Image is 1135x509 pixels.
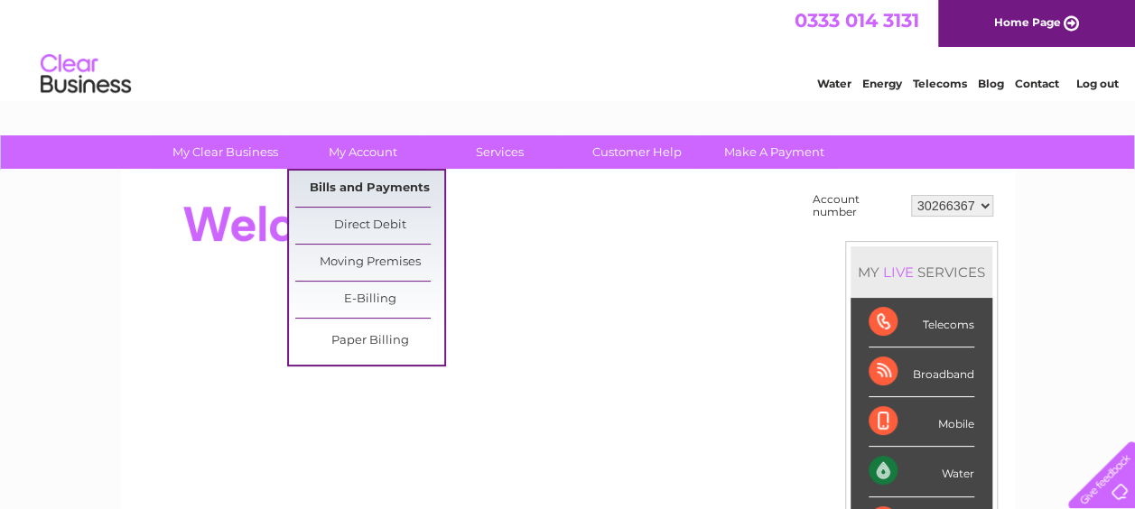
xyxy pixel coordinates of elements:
a: Water [817,77,851,90]
div: Broadband [869,347,974,397]
a: Direct Debit [295,208,444,244]
a: Contact [1015,77,1059,90]
a: My Clear Business [151,135,300,169]
a: My Account [288,135,437,169]
td: Account number [808,189,907,223]
a: 0333 014 3131 [795,9,919,32]
div: MY SERVICES [851,246,992,298]
a: Log out [1075,77,1118,90]
div: Clear Business is a trading name of Verastar Limited (registered in [GEOGRAPHIC_DATA] No. 3667643... [142,10,995,88]
div: Water [869,447,974,496]
a: Bills and Payments [295,171,444,207]
a: Moving Premises [295,245,444,281]
a: Paper Billing [295,323,444,359]
a: E-Billing [295,282,444,318]
a: Blog [978,77,1004,90]
a: Telecoms [913,77,967,90]
a: Energy [862,77,902,90]
a: Make A Payment [700,135,849,169]
div: LIVE [879,264,917,281]
a: Customer Help [563,135,712,169]
img: logo.png [40,47,132,102]
a: Services [425,135,574,169]
div: Mobile [869,397,974,447]
div: Telecoms [869,298,974,347]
